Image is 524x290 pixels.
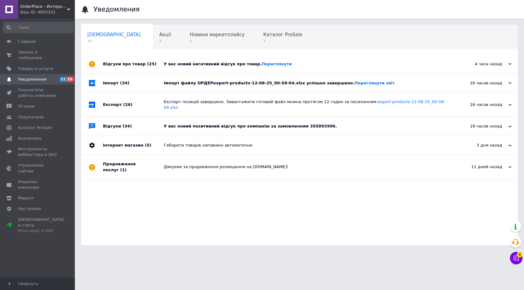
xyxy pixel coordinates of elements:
span: 7 [263,39,302,43]
div: Експорт [103,93,164,117]
span: (1) [120,167,127,172]
h1: Уведомления [94,6,140,13]
span: Главная [18,39,36,44]
div: Продовження послуг [103,155,164,179]
span: Настройки [18,206,41,212]
div: 19 часов назад [449,123,512,129]
span: 1 [190,39,245,43]
span: Управление сайтом [18,162,58,174]
span: Маркет [18,195,34,201]
div: Імпорт файлу ОРДЕРexport-products-12-08-25_00-58-04.xlsx успішно завершено. [164,80,449,86]
span: 4 [517,252,522,257]
span: (26) [123,102,133,107]
div: Дякуємо за продовження розміщення на [DOMAIN_NAME]! [164,164,449,170]
a: Переглянути звіт [354,81,395,85]
span: 2 [159,39,171,43]
input: Поиск [3,22,74,33]
span: 10 [66,77,74,82]
div: Інтернет магазин [103,136,164,155]
div: 3 дня назад [449,142,512,148]
div: Експорт позицій завершено. Завантажити готовий файл можна протягом 12 годин за посиланням: [164,99,449,110]
span: (25) [147,62,157,66]
span: (5) [145,143,151,147]
div: 16 часов назад [449,80,512,86]
span: Новини маркетплейсу [190,32,245,37]
div: Prom микс 6 000 [18,228,64,234]
span: Каталог ProSale [263,32,302,37]
div: У вас новий негативний відгук про товар. [164,61,449,67]
span: Покупатели [18,114,44,120]
div: Відгуки про товар [103,55,164,73]
span: Инструменты вебмастера и SEO [18,146,58,157]
span: (34) [120,81,129,85]
span: Акції [159,32,171,37]
span: Аналитика [18,136,41,141]
span: Товары и услуги [18,66,53,72]
span: Каталог ProSale [18,125,52,131]
div: 16 часов назад [449,102,512,107]
span: [DEMOGRAPHIC_DATA] [87,32,141,37]
span: (34) [123,124,132,128]
span: Уведомления [18,77,46,82]
a: Переглянути [262,62,292,66]
div: Габарити товарів заповнені автоматично [164,142,449,148]
div: У вас новий позитивний відгук про компанію за замовленням 355893996. [164,123,449,129]
button: Чат с покупателем4 [510,252,522,264]
span: Кошелек компании [18,179,58,190]
span: Отзывы [18,103,35,109]
div: Ваш ID: 4003331 [20,9,75,15]
div: 4 часа назад [449,61,512,67]
div: Імпорт [103,74,164,92]
span: [DEMOGRAPHIC_DATA] и счета [18,217,64,234]
span: 11 [59,77,66,82]
span: Заказы и сообщения [18,49,58,61]
span: 10 [87,39,141,43]
span: Показатели работы компании [18,87,58,98]
span: OrderPlace - Интернет-магазин товаров для дома [20,4,67,9]
div: Відгуки [103,117,164,136]
div: 11 дней назад [449,164,512,170]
